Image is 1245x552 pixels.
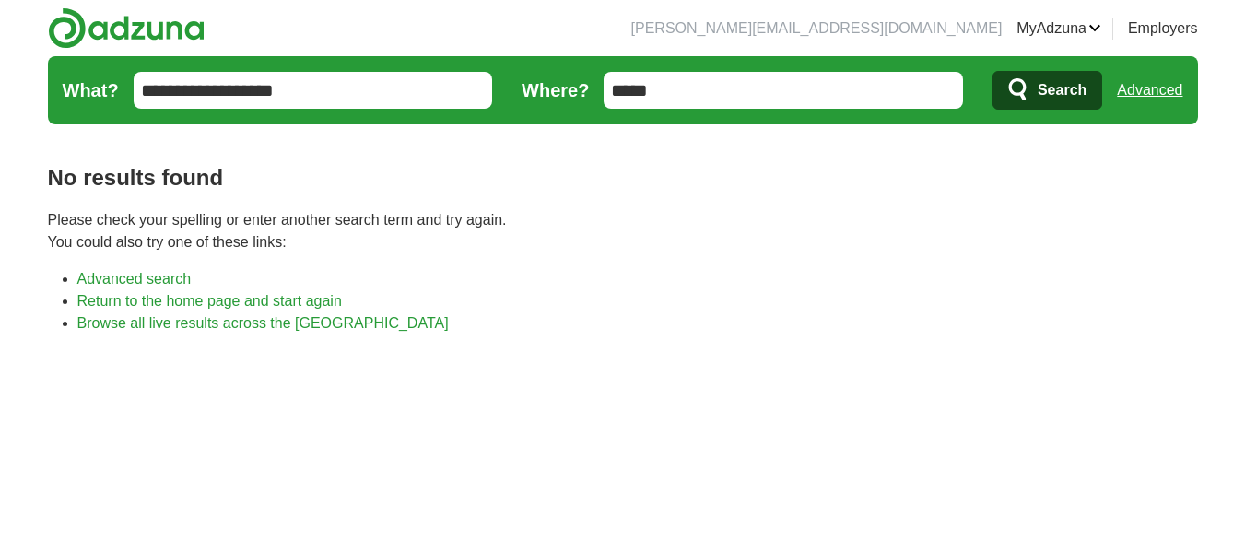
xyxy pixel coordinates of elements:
[77,315,449,331] a: Browse all live results across the [GEOGRAPHIC_DATA]
[522,76,589,104] label: Where?
[631,18,1003,40] li: [PERSON_NAME][EMAIL_ADDRESS][DOMAIN_NAME]
[1016,18,1101,40] a: MyAdzuna
[992,71,1102,110] button: Search
[77,293,342,309] a: Return to the home page and start again
[63,76,119,104] label: What?
[1128,18,1198,40] a: Employers
[48,161,1198,194] h1: No results found
[48,7,205,49] img: Adzuna logo
[1038,72,1086,109] span: Search
[77,271,192,287] a: Advanced search
[48,209,1198,253] p: Please check your spelling or enter another search term and try again. You could also try one of ...
[1117,72,1182,109] a: Advanced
